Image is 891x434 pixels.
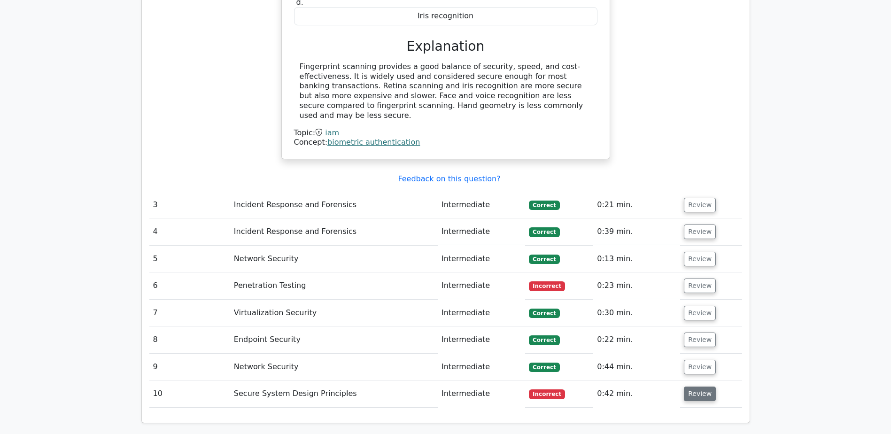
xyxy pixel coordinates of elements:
[230,272,438,299] td: Penetration Testing
[684,198,716,212] button: Review
[230,380,438,407] td: Secure System Design Principles
[529,389,565,399] span: Incorrect
[149,300,230,326] td: 7
[593,326,680,353] td: 0:22 min.
[149,192,230,218] td: 3
[438,246,525,272] td: Intermediate
[593,380,680,407] td: 0:42 min.
[529,201,559,210] span: Correct
[684,360,716,374] button: Review
[149,218,230,245] td: 4
[684,252,716,266] button: Review
[529,281,565,291] span: Incorrect
[327,138,420,147] a: biometric authentication
[149,380,230,407] td: 10
[230,246,438,272] td: Network Security
[438,272,525,299] td: Intermediate
[149,272,230,299] td: 6
[438,354,525,380] td: Intermediate
[684,387,716,401] button: Review
[593,246,680,272] td: 0:13 min.
[529,309,559,318] span: Correct
[593,272,680,299] td: 0:23 min.
[593,218,680,245] td: 0:39 min.
[438,192,525,218] td: Intermediate
[529,335,559,345] span: Correct
[684,306,716,320] button: Review
[230,192,438,218] td: Incident Response and Forensics
[593,354,680,380] td: 0:44 min.
[593,192,680,218] td: 0:21 min.
[684,225,716,239] button: Review
[438,380,525,407] td: Intermediate
[438,218,525,245] td: Intermediate
[230,354,438,380] td: Network Security
[230,326,438,353] td: Endpoint Security
[294,138,597,147] div: Concept:
[149,326,230,353] td: 8
[230,218,438,245] td: Incident Response and Forensics
[300,62,592,121] div: Fingerprint scanning provides a good balance of security, speed, and cost-effectiveness. It is wi...
[438,326,525,353] td: Intermediate
[684,333,716,347] button: Review
[529,227,559,237] span: Correct
[529,255,559,264] span: Correct
[300,39,592,54] h3: Explanation
[149,354,230,380] td: 9
[398,174,500,183] a: Feedback on this question?
[294,128,597,138] div: Topic:
[230,300,438,326] td: Virtualization Security
[529,363,559,372] span: Correct
[684,279,716,293] button: Review
[149,246,230,272] td: 5
[325,128,339,137] a: iam
[294,7,597,25] div: Iris recognition
[438,300,525,326] td: Intermediate
[593,300,680,326] td: 0:30 min.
